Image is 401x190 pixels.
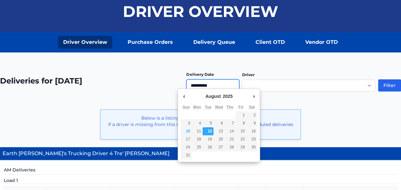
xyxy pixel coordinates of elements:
button: 4 [192,119,203,127]
label: Delivery Date [186,72,214,77]
button: 27 [213,143,224,151]
a: Driver Overview [58,36,112,49]
h5: AM Deliveries [4,167,397,175]
div: 2025 [222,91,234,101]
button: 26 [203,143,213,151]
button: 28 [225,143,235,151]
a: Client OTD [250,36,290,49]
button: 20 [213,135,224,143]
abbr: Friday [238,105,243,109]
abbr: Saturday [249,105,255,109]
button: Previous Month [181,91,187,101]
button: 3 [181,119,191,127]
button: 10 [181,127,191,135]
h1: Driver Overview [123,4,278,19]
button: 18 [192,135,203,143]
abbr: Tuesday [205,105,211,109]
button: 7 [225,119,235,127]
p: Below is a listing of drivers with deliveries for [DATE]. If a driver is missing from this list -... [106,115,295,134]
button: 29 [235,143,246,151]
button: 31 [181,151,191,159]
a: Purchase Orders [123,36,178,49]
abbr: Thursday [226,105,234,109]
button: 14 [225,127,235,135]
button: 2 [246,111,257,119]
button: 24 [181,143,191,151]
button: 8 [235,119,246,127]
button: 25 [192,143,203,151]
button: 21 [225,135,235,143]
label: Driver [242,72,254,77]
button: 30 [246,143,257,151]
button: 19 [203,135,213,143]
button: 9 [246,119,257,127]
button: 1 [235,111,246,119]
button: 17 [181,135,191,143]
button: 15 [235,127,246,135]
abbr: Monday [193,105,201,109]
button: 13 [213,127,224,135]
abbr: Sunday [182,105,190,109]
button: Filter [378,79,401,91]
button: 23 [246,135,257,143]
button: Next Month [251,91,257,101]
h5: Load 1 [4,177,397,184]
button: 5 [203,119,213,127]
input: Use the arrow keys to pick a date [186,79,239,91]
abbr: Wednesday [215,105,223,109]
button: 11 [192,127,203,135]
button: 6 [213,119,224,127]
a: Delivery Queue [188,36,240,49]
button: 16 [246,127,257,135]
button: 12 [203,127,213,135]
button: 22 [235,135,246,143]
a: Vendor OTD [300,36,343,49]
div: August [204,91,222,101]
